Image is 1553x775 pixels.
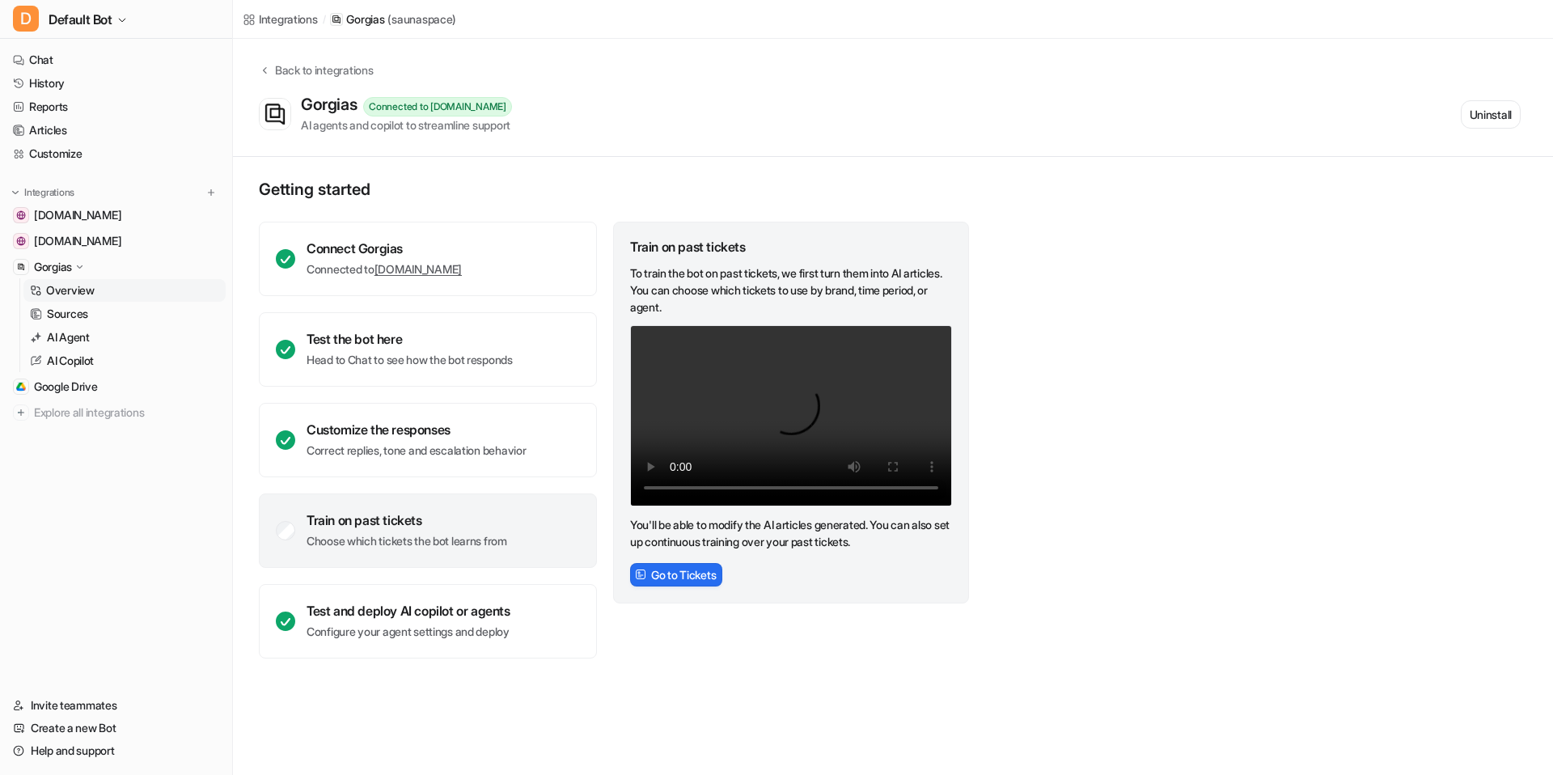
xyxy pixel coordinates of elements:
div: Integrations [259,11,318,28]
div: Back to integrations [270,61,373,78]
img: help.sauna.space [16,210,26,220]
a: Explore all integrations [6,401,226,424]
div: Gorgias [301,95,363,114]
p: AI Copilot [47,353,94,369]
div: AI agents and copilot to streamline support [301,116,512,133]
span: Google Drive [34,379,98,395]
p: Overview [46,282,95,299]
p: Getting started [259,180,971,199]
img: Gorgias [16,262,26,272]
a: Help and support [6,739,226,762]
p: Gorgias [34,259,72,275]
a: AI Agent [23,326,226,349]
p: You'll be able to modify the AI articles generated. You can also set up continuous training over ... [630,516,952,550]
span: D [13,6,39,32]
p: Configure your agent settings and deploy [307,624,510,640]
a: Invite teammates [6,694,226,717]
div: Test the bot here [307,331,513,347]
p: Correct replies, tone and escalation behavior [307,443,526,459]
p: Head to Chat to see how the bot responds [307,352,513,368]
img: explore all integrations [13,404,29,421]
a: History [6,72,226,95]
a: Sources [23,303,226,325]
img: Google Drive [16,382,26,392]
a: Overview [23,279,226,302]
p: Sources [47,306,88,322]
img: FrameIcon [635,569,646,580]
p: Choose which tickets the bot learns from [307,533,507,549]
div: Customize the responses [307,421,526,438]
a: Integrations [243,11,318,28]
span: [DOMAIN_NAME] [34,207,121,223]
div: Connect Gorgias [307,240,462,256]
button: Back to integrations [259,61,373,95]
a: Reports [6,95,226,118]
a: sauna.space[DOMAIN_NAME] [6,230,226,252]
img: sauna.space [16,236,26,246]
video: Your browser does not support the video tag. [630,325,952,506]
div: Test and deploy AI copilot or agents [307,603,510,619]
a: Google DriveGoogle Drive [6,375,226,398]
a: Articles [6,119,226,142]
button: Integrations [6,184,79,201]
img: menu_add.svg [205,187,217,198]
a: Gorgias(saunaspace) [330,11,456,28]
button: Go to Tickets [630,563,722,587]
div: Train on past tickets [307,512,507,528]
a: [DOMAIN_NAME] [374,262,462,276]
img: Gorgias icon [260,99,290,129]
p: Gorgias [346,11,384,28]
button: Uninstall [1461,100,1521,129]
img: expand menu [10,187,21,198]
p: Connected to [307,261,462,277]
span: [DOMAIN_NAME] [34,233,121,249]
a: Customize [6,142,226,165]
a: AI Copilot [23,349,226,372]
div: Train on past tickets [630,239,952,255]
span: Explore all integrations [34,400,219,426]
span: Default Bot [49,8,112,31]
a: help.sauna.space[DOMAIN_NAME] [6,204,226,227]
p: AI Agent [47,329,90,345]
a: Chat [6,49,226,71]
p: To train the bot on past tickets, we first turn them into AI articles. You can choose which ticke... [630,265,952,316]
span: / [323,12,326,27]
p: Integrations [24,186,74,199]
p: ( saunaspace ) [387,11,456,28]
div: Connected to [DOMAIN_NAME] [363,97,512,116]
a: Create a new Bot [6,717,226,739]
